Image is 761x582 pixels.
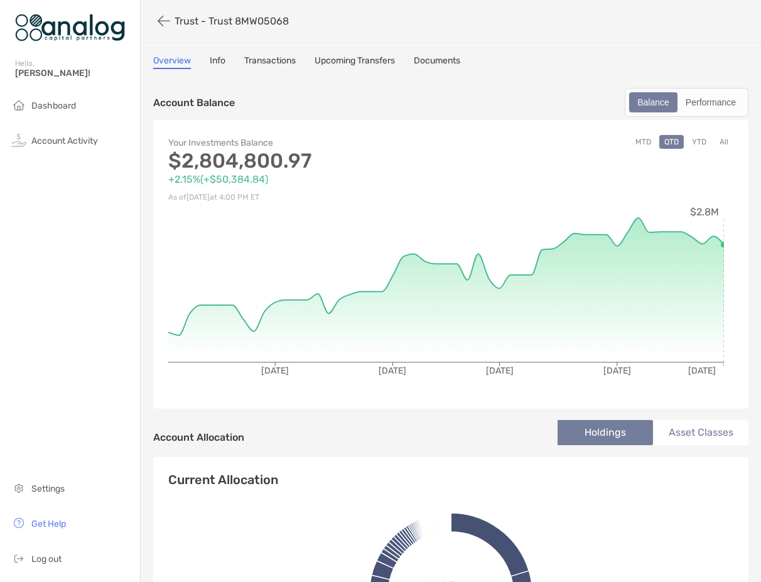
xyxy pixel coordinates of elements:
tspan: [DATE] [261,365,289,376]
img: Zoe Logo [15,5,125,50]
li: Asset Classes [653,420,748,445]
img: logout icon [11,551,26,566]
img: settings icon [11,480,26,495]
div: Performance [679,94,743,111]
button: MTD [630,135,656,149]
p: Your Investments Balance [168,135,451,151]
span: Dashboard [31,100,76,111]
p: +2.15% ( +$50,384.84 ) [168,171,451,187]
a: Info [210,55,225,69]
button: All [715,135,733,149]
div: Balance [630,94,676,111]
p: $2,804,800.97 [168,153,451,169]
p: Trust - Trust 8MW05068 [175,15,289,27]
a: Documents [414,55,460,69]
img: household icon [11,97,26,112]
h4: Account Allocation [153,431,244,443]
p: Account Balance [153,95,235,110]
p: As of [DATE] at 4:00 PM ET [168,190,451,205]
img: activity icon [11,132,26,148]
tspan: [DATE] [379,365,406,376]
li: Holdings [558,420,653,445]
span: Settings [31,483,65,494]
a: Upcoming Transfers [315,55,395,69]
span: Get Help [31,519,66,529]
img: get-help icon [11,515,26,531]
button: YTD [687,135,711,149]
span: Log out [31,554,62,564]
a: Overview [153,55,191,69]
tspan: [DATE] [486,365,514,376]
tspan: $2.8M [690,206,719,218]
h4: Current Allocation [168,472,278,487]
a: Transactions [244,55,296,69]
tspan: [DATE] [688,365,716,376]
span: [PERSON_NAME]! [15,68,132,78]
button: QTD [659,135,684,149]
span: Account Activity [31,136,98,146]
tspan: [DATE] [603,365,631,376]
div: segmented control [625,88,748,117]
